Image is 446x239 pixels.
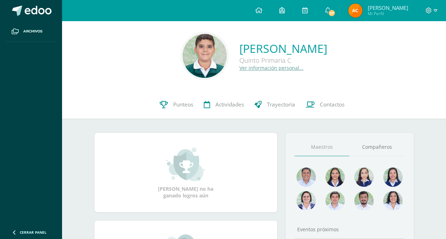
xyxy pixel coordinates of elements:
[267,101,295,108] span: Trayectoria
[297,191,316,210] img: 674848b92a8dd628d3cff977652c0a9e.png
[183,34,227,78] img: 1ec14fae105a92b142291c2d992075a7.png
[297,167,316,187] img: f4ec16a59328cb939a4b919555c40b71.png
[348,4,362,18] img: cf23f2559fb4d6a6ba4fac9e8b6311d9.png
[166,147,205,182] img: achievement_small.png
[239,65,304,71] a: Ver información personal...
[383,191,403,210] img: 74e021dbc1333a55a6a6352084f0f183.png
[354,167,374,187] img: e0582db7cc524a9960c08d03de9ec803.png
[239,56,327,65] div: Quinto Primaria C
[328,9,336,17] span: 27
[294,138,350,156] a: Maestros
[173,101,193,108] span: Punteos
[320,101,344,108] span: Contactos
[325,191,345,210] img: f0af4734c025b990c12c69d07632b04a.png
[23,29,42,34] span: Archivos
[154,91,198,119] a: Punteos
[354,191,374,210] img: 54c759e5b9bb94252904e19d2c113a42.png
[383,167,403,187] img: 6ddd1834028c492d783a9ed76c16c693.png
[300,91,350,119] a: Contactos
[151,147,221,199] div: [PERSON_NAME] no ha ganado logros aún
[368,11,408,17] span: Mi Perfil
[325,167,345,187] img: a45c6b0b365ef70dd84ea434ae6b643f.png
[368,4,408,11] span: [PERSON_NAME]
[239,41,327,56] a: [PERSON_NAME]
[6,21,56,42] a: Archivos
[20,230,47,235] span: Cerrar panel
[294,226,405,233] div: Eventos próximos
[249,91,300,119] a: Trayectoria
[349,138,405,156] a: Compañeros
[198,91,249,119] a: Actividades
[215,101,244,108] span: Actividades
